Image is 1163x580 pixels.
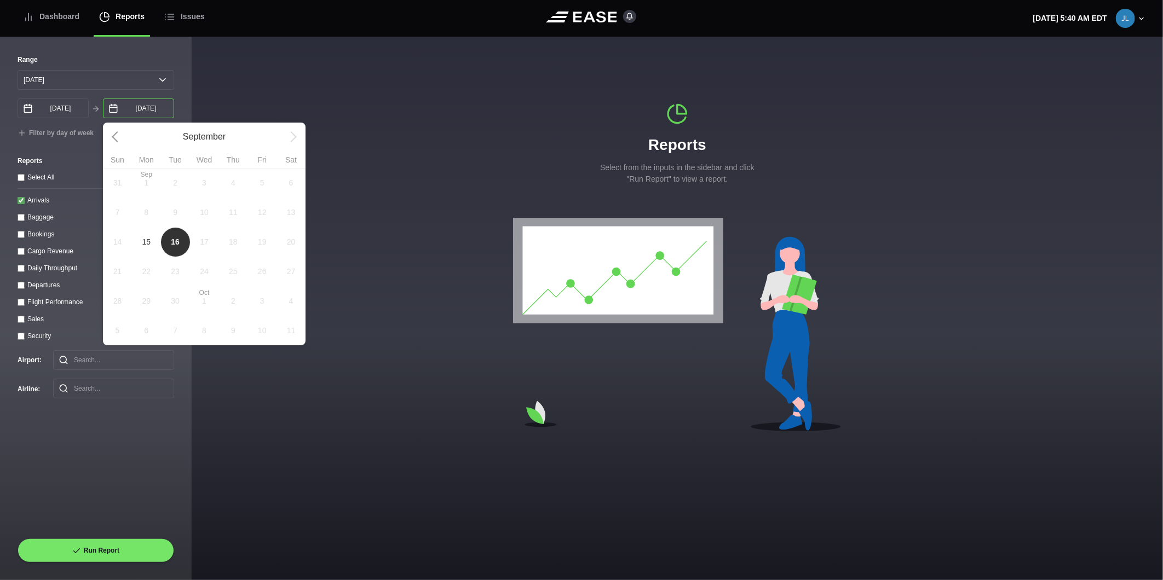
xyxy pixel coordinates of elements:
input: mm/dd/yyyy [18,98,89,118]
label: Select All [27,173,54,181]
span: Mon [132,156,161,164]
p: Select from the inputs in the sidebar and click "Run Report" to view a report. [595,162,759,185]
span: Sat [277,156,306,164]
span: Tue [161,156,190,164]
span: Fri [247,156,277,164]
label: Baggage [27,213,54,221]
label: Cargo Revenue [27,247,73,255]
label: Daily Throughput [27,264,77,272]
div: Reports [595,103,759,185]
label: Security [27,332,51,340]
input: mm/dd/yyyy [103,98,174,118]
button: Filter by day of week [18,129,94,138]
label: Arrivals [27,196,49,204]
p: [DATE] 5:40 AM EDT [1033,13,1107,24]
label: Airline : [18,384,36,394]
button: Run Report [18,538,174,562]
label: Departures [27,281,60,289]
label: Airport : [18,355,36,365]
span: 15 [142,236,151,248]
span: Wed [190,156,219,164]
label: Reports [18,156,174,166]
label: Sales [27,315,44,323]
input: Search... [53,350,174,370]
h1: Reports [595,134,759,156]
img: 53f407fb3ff95c172032ba983d01de88 [1116,9,1135,28]
span: Thu [218,156,247,164]
label: Bookings [27,230,54,238]
span: September [132,130,277,143]
input: Search... [53,379,174,398]
span: Sun [103,156,132,164]
label: Range [18,55,174,65]
label: Flight Performance [27,298,83,306]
